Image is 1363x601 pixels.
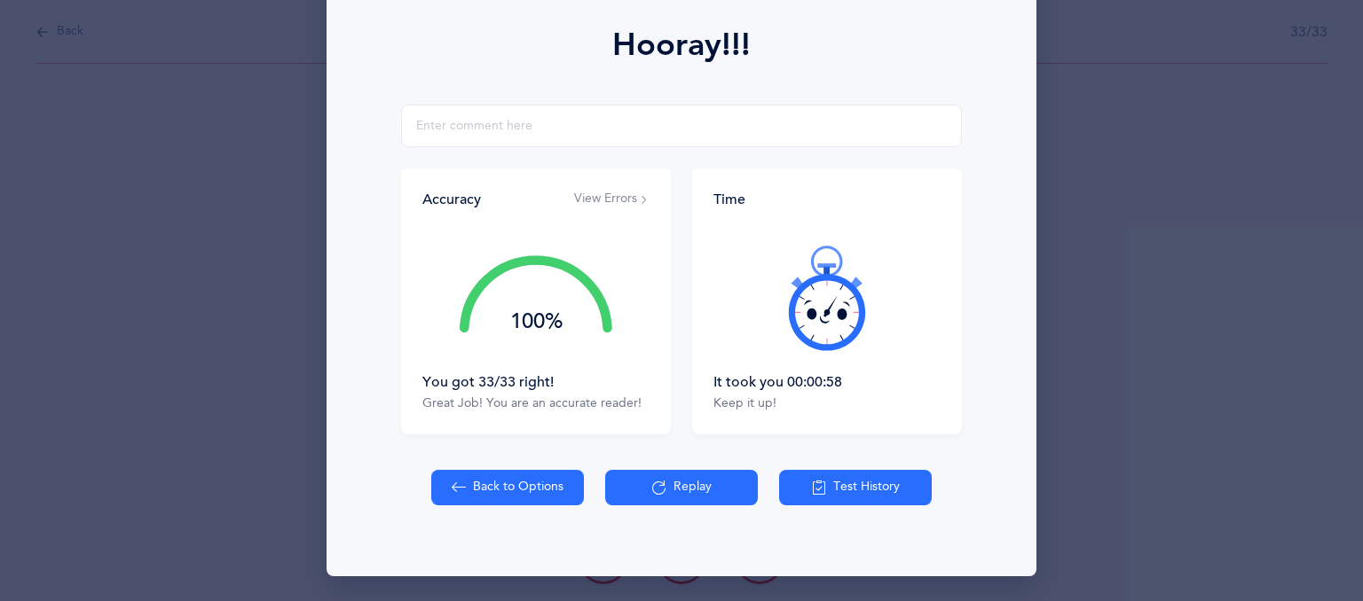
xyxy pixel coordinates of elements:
div: You got 33/33 right! [422,372,650,392]
div: 100% [460,311,612,332]
div: It took you 00:00:58 [713,372,941,392]
button: Back to Options [431,470,584,505]
div: Great Job! You are an accurate reader! [422,395,650,413]
button: Test History [779,470,932,505]
button: Replay [605,470,758,505]
div: Accuracy [422,190,481,209]
div: Keep it up! [713,395,941,413]
div: Time [713,190,941,209]
div: Hooray!!! [612,21,751,69]
button: View Errors [574,191,650,208]
input: Enter comment here [401,105,962,147]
